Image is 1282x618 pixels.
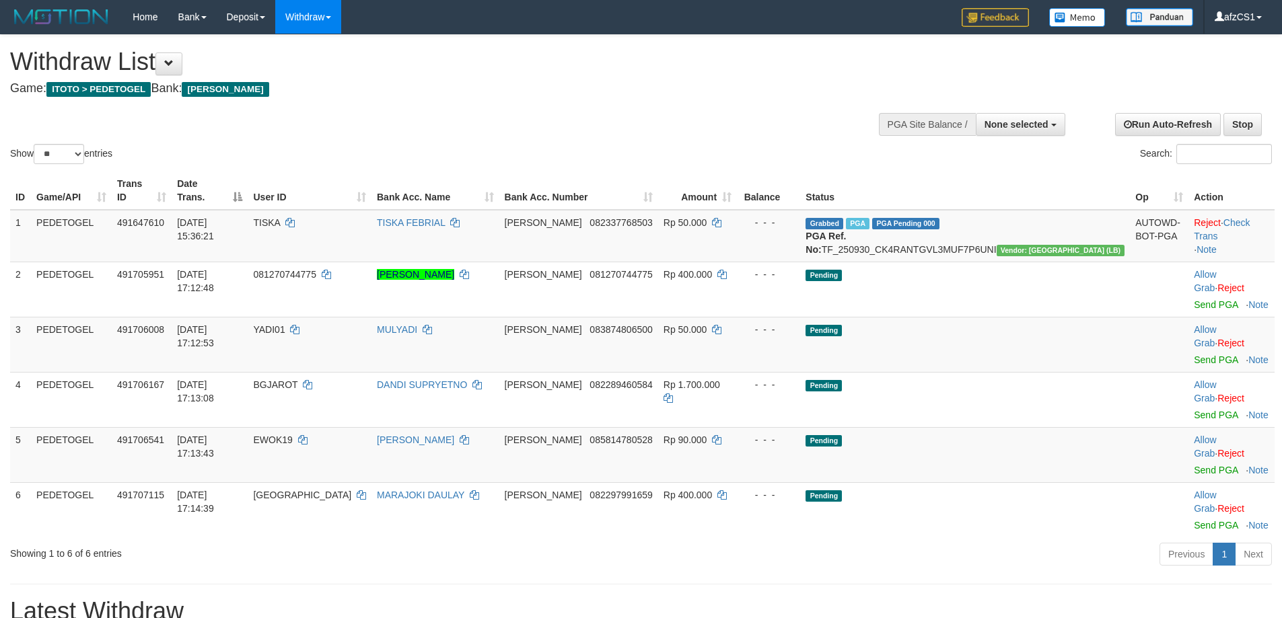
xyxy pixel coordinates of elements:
a: [PERSON_NAME] [377,269,454,280]
td: · · [1188,210,1275,262]
span: [DATE] 17:14:39 [177,490,214,514]
span: Rp 50.000 [664,217,707,228]
a: Reject [1217,338,1244,348]
td: PEDETOGEL [31,482,112,537]
a: Note [1248,520,1269,531]
span: 491706541 [117,434,164,445]
a: Reject [1194,217,1221,228]
span: 491705951 [117,269,164,280]
h4: Game: Bank: [10,82,841,95]
td: 3 [10,317,31,372]
a: Allow Grab [1194,434,1216,459]
a: Allow Grab [1194,490,1216,514]
th: User ID: activate to sort column ascending [248,171,371,210]
span: Pending [806,380,842,391]
span: Rp 90.000 [664,434,707,445]
span: [PERSON_NAME] [505,379,582,390]
th: Bank Acc. Number: activate to sort column ascending [499,171,658,210]
span: [DATE] 17:13:08 [177,379,214,403]
a: Stop [1223,113,1262,136]
span: Rp 400.000 [664,490,712,500]
div: PGA Site Balance / [879,113,976,136]
span: [DATE] 17:12:48 [177,269,214,293]
span: [PERSON_NAME] [505,324,582,335]
span: YADI01 [253,324,285,335]
span: · [1194,379,1217,403]
span: Marked by afzCS1 [846,218,869,229]
td: PEDETOGEL [31,317,112,372]
td: 1 [10,210,31,262]
th: Date Trans.: activate to sort column descending [172,171,248,210]
span: · [1194,434,1217,459]
span: Pending [806,490,842,502]
th: Status [800,171,1130,210]
span: TISKA [253,217,280,228]
td: PEDETOGEL [31,262,112,317]
a: Allow Grab [1194,324,1216,348]
a: Note [1248,410,1269,420]
span: Copy 085814780528 to clipboard [590,434,652,445]
td: · [1188,372,1275,427]
span: 081270744775 [253,269,316,280]
span: [PERSON_NAME] [505,434,582,445]
td: · [1188,317,1275,372]
span: Rp 1.700.000 [664,379,720,390]
div: - - - [742,433,795,447]
a: DANDI SUPRYETNO [377,379,467,390]
span: [DATE] 17:13:43 [177,434,214,459]
a: Note [1197,244,1217,255]
span: Copy 083874806500 to clipboard [590,324,652,335]
span: Pending [806,270,842,281]
td: · [1188,262,1275,317]
a: Reject [1217,448,1244,459]
td: · [1188,482,1275,537]
img: MOTION_logo.png [10,7,112,27]
img: Button%20Memo.svg [1049,8,1106,27]
img: Feedback.jpg [962,8,1029,27]
img: panduan.png [1126,8,1193,26]
a: Send PGA [1194,410,1238,420]
span: Copy 082297991659 to clipboard [590,490,652,500]
th: Op: activate to sort column ascending [1130,171,1188,210]
a: Send PGA [1194,299,1238,310]
a: Allow Grab [1194,379,1216,403]
span: PGA Pending [872,218,939,229]
span: ITOTO > PEDETOGEL [46,82,151,97]
span: [PERSON_NAME] [182,82,269,97]
a: Reject [1217,393,1244,403]
span: · [1194,324,1217,348]
a: Check Trans [1194,217,1250,241]
div: Showing 1 to 6 of 6 entries [10,541,524,560]
td: AUTOWD-BOT-PGA [1130,210,1188,262]
span: Pending [806,435,842,447]
span: Vendor URL: https://dashboard.q2checkout.com/secure [997,245,1125,256]
span: Copy 081270744775 to clipboard [590,269,652,280]
span: [DATE] 17:12:53 [177,324,214,348]
a: MULYADI [377,324,417,335]
span: [DATE] 15:36:21 [177,217,214,241]
b: PGA Ref. No: [806,231,846,255]
a: [PERSON_NAME] [377,434,454,445]
a: Reject [1217,282,1244,293]
th: Bank Acc. Name: activate to sort column ascending [371,171,499,210]
a: Note [1248,465,1269,475]
span: Copy 082289460584 to clipboard [590,379,652,390]
a: 1 [1213,543,1236,566]
a: TISKA FEBRIAL [377,217,445,228]
th: ID [10,171,31,210]
span: Rp 50.000 [664,324,707,335]
td: 6 [10,482,31,537]
div: - - - [742,323,795,336]
span: 491707115 [117,490,164,500]
th: Amount: activate to sort column ascending [658,171,737,210]
td: PEDETOGEL [31,427,112,482]
span: · [1194,269,1217,293]
td: TF_250930_CK4RANTGVL3MUF7P6UNI [800,210,1130,262]
h1: Withdraw List [10,48,841,75]
td: · [1188,427,1275,482]
th: Balance [737,171,800,210]
span: EWOK19 [253,434,292,445]
span: None selected [985,119,1048,130]
select: Showentries [34,144,84,164]
label: Show entries [10,144,112,164]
